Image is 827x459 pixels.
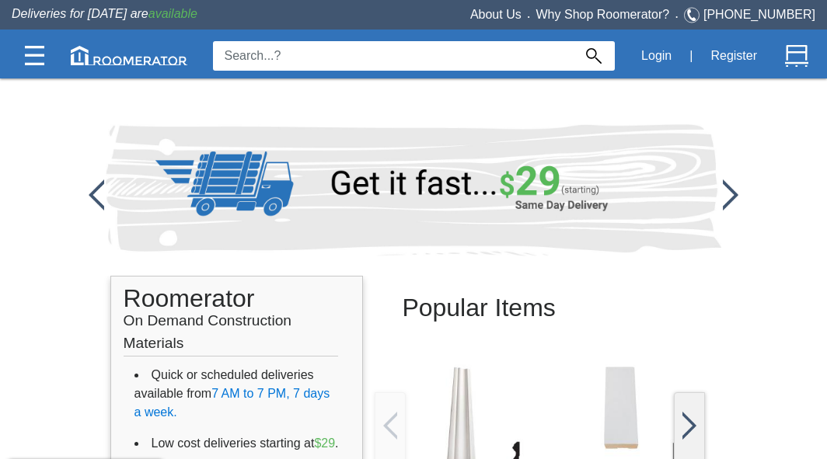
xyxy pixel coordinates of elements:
span: available [148,7,197,20]
button: Register [702,40,766,72]
input: Search...? [213,41,573,71]
img: /app/images/Buttons/favicon.jpg [89,179,104,210]
span: Deliveries for [DATE] are [12,7,197,20]
a: About Us [470,8,522,21]
span: 7 AM to 7 PM, 7 days a week. [134,387,330,419]
li: Low cost deliveries starting at . [134,428,339,459]
img: /app/images/Buttons/favicon.jpg [383,412,397,440]
img: roomerator-logo.svg [71,46,187,65]
img: /app/images/Buttons/favicon.jpg [682,412,696,440]
span: $29 [314,436,335,450]
button: Login [633,40,680,72]
h1: Roomerator [124,276,338,356]
a: [PHONE_NUMBER] [703,8,815,21]
div: | [680,39,702,73]
img: /app/images/Buttons/favicon.jpg [723,179,738,210]
span: • [669,13,684,20]
img: Cart.svg [785,44,808,68]
img: Telephone.svg [684,5,703,25]
span: • [522,13,536,20]
img: Categories.svg [25,46,44,65]
a: Why Shop Roomerator? [536,8,670,21]
img: Search_Icon.svg [586,48,602,64]
h2: Popular Items [402,282,678,334]
li: Quick or scheduled deliveries available from [134,360,339,428]
span: On Demand Construction Materials [124,304,292,351]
